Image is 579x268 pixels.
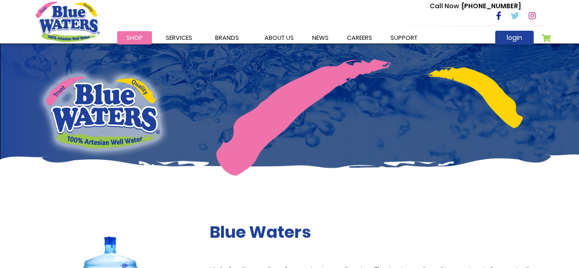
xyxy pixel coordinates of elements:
a: Brands [206,31,248,44]
a: Shop [117,31,152,44]
a: support [381,31,427,44]
a: store logo [36,1,100,42]
h2: Blue Waters [210,222,544,242]
a: login [495,31,534,44]
span: Call Now : [430,1,462,11]
a: News [303,31,338,44]
a: about us [255,31,303,44]
a: careers [338,31,381,44]
a: Services [157,31,201,44]
span: Services [166,33,192,42]
span: Shop [126,33,143,42]
p: [PHONE_NUMBER] [430,1,521,11]
span: Brands [215,33,239,42]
